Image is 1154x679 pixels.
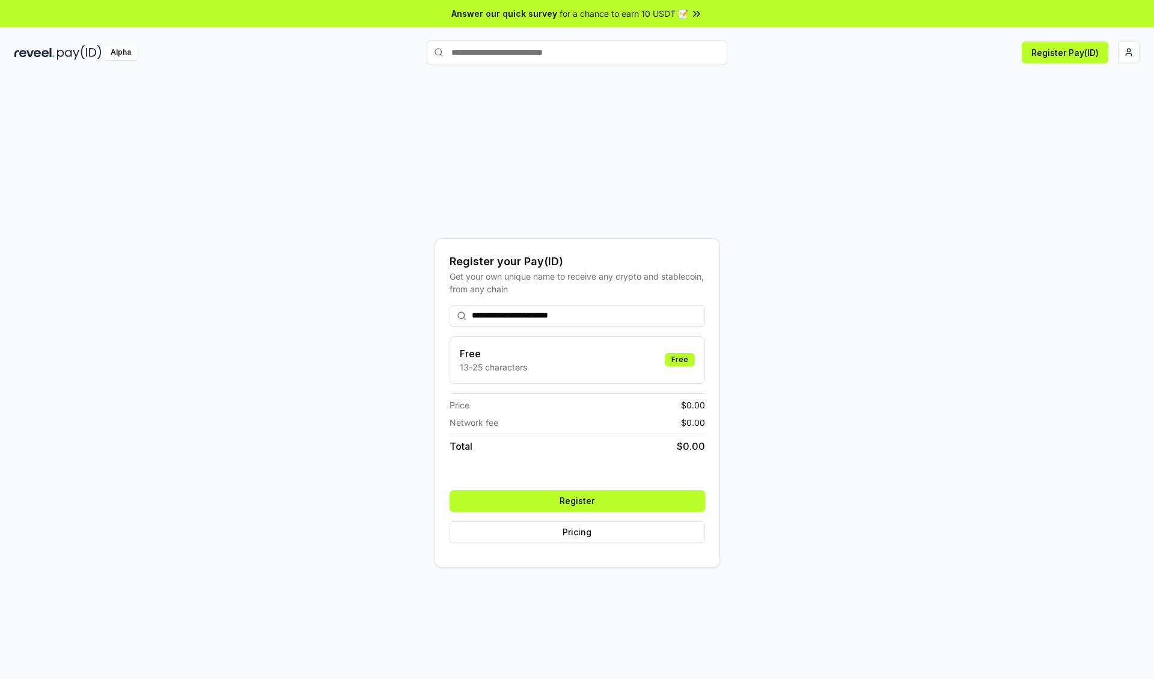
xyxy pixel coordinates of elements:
[560,7,688,20] span: for a chance to earn 10 USDT 📝
[57,45,102,60] img: pay_id
[104,45,138,60] div: Alpha
[1022,41,1108,63] button: Register Pay(ID)
[677,439,705,453] span: $ 0.00
[450,253,705,270] div: Register your Pay(ID)
[681,399,705,411] span: $ 0.00
[451,7,557,20] span: Answer our quick survey
[450,439,472,453] span: Total
[460,361,527,373] p: 13-25 characters
[681,416,705,429] span: $ 0.00
[450,490,705,512] button: Register
[460,346,527,361] h3: Free
[450,521,705,543] button: Pricing
[14,45,55,60] img: reveel_dark
[450,270,705,295] div: Get your own unique name to receive any crypto and stablecoin, from any chain
[450,416,498,429] span: Network fee
[450,399,469,411] span: Price
[665,353,695,366] div: Free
